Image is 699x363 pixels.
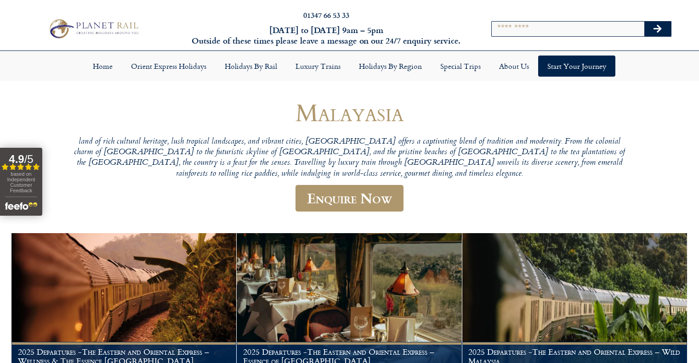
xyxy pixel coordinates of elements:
p: land of rich cultural heritage, lush tropical landscapes, and vibrant cities, [GEOGRAPHIC_DATA] o... [74,137,625,179]
a: 01347 66 53 33 [303,10,349,20]
a: Luxury Trains [286,56,350,77]
a: Enquire Now [296,185,403,212]
a: Home [84,56,122,77]
a: Holidays by Rail [216,56,286,77]
button: Search [644,22,671,36]
a: Holidays by Region [350,56,431,77]
img: Planet Rail Train Holidays Logo [45,17,141,40]
h1: Malayasia [74,99,625,126]
a: Special Trips [431,56,490,77]
a: About Us [490,56,538,77]
a: Start your Journey [538,56,615,77]
a: Orient Express Holidays [122,56,216,77]
nav: Menu [5,56,694,77]
h6: [DATE] to [DATE] 9am – 5pm Outside of these times please leave a message on our 24/7 enquiry serv... [189,25,464,46]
